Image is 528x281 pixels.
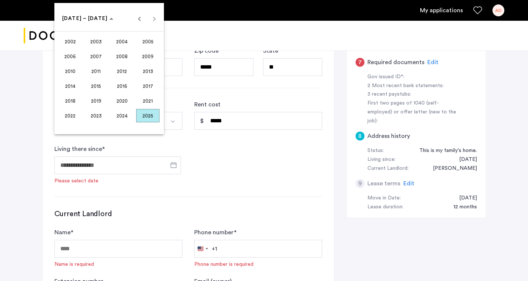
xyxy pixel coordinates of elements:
span: 2021 [136,94,159,108]
button: 2015 [83,79,109,93]
span: 2018 [58,94,82,108]
span: 2022 [58,109,82,122]
button: 2020 [109,93,135,108]
span: 2013 [136,65,159,78]
button: 2025 [135,108,161,123]
button: 2014 [57,79,83,93]
span: 2009 [136,50,159,63]
button: 2023 [83,108,109,123]
span: 2024 [110,109,134,122]
button: 2010 [57,64,83,79]
span: 2005 [136,35,159,48]
span: 2002 [58,35,82,48]
button: 2019 [83,93,109,108]
span: 2015 [84,79,108,93]
span: 2019 [84,94,108,108]
span: 2004 [110,35,134,48]
button: 2011 [83,64,109,79]
button: Previous 24 years [132,11,147,26]
button: 2017 [135,79,161,93]
button: 2024 [109,108,135,123]
span: 2011 [84,65,108,78]
span: 2017 [136,79,159,93]
button: 2022 [57,108,83,123]
button: 2003 [83,34,109,49]
button: 2013 [135,64,161,79]
button: 2021 [135,93,161,108]
span: 2012 [110,65,134,78]
button: Choose date [59,12,117,25]
span: 2023 [84,109,108,122]
span: 2014 [58,79,82,93]
span: 2006 [58,50,82,63]
span: 2010 [58,65,82,78]
button: 2012 [109,64,135,79]
span: 2020 [110,94,134,108]
span: 2025 [136,109,159,122]
button: 2004 [109,34,135,49]
button: 2018 [57,93,83,108]
button: 2008 [109,49,135,64]
button: 2005 [135,34,161,49]
span: 2016 [110,79,134,93]
span: [DATE] – [DATE] [62,16,108,21]
button: 2006 [57,49,83,64]
button: 2016 [109,79,135,93]
button: 2009 [135,49,161,64]
span: 2003 [84,35,108,48]
span: 2008 [110,50,134,63]
button: 2002 [57,34,83,49]
span: 2007 [84,50,108,63]
button: 2007 [83,49,109,64]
